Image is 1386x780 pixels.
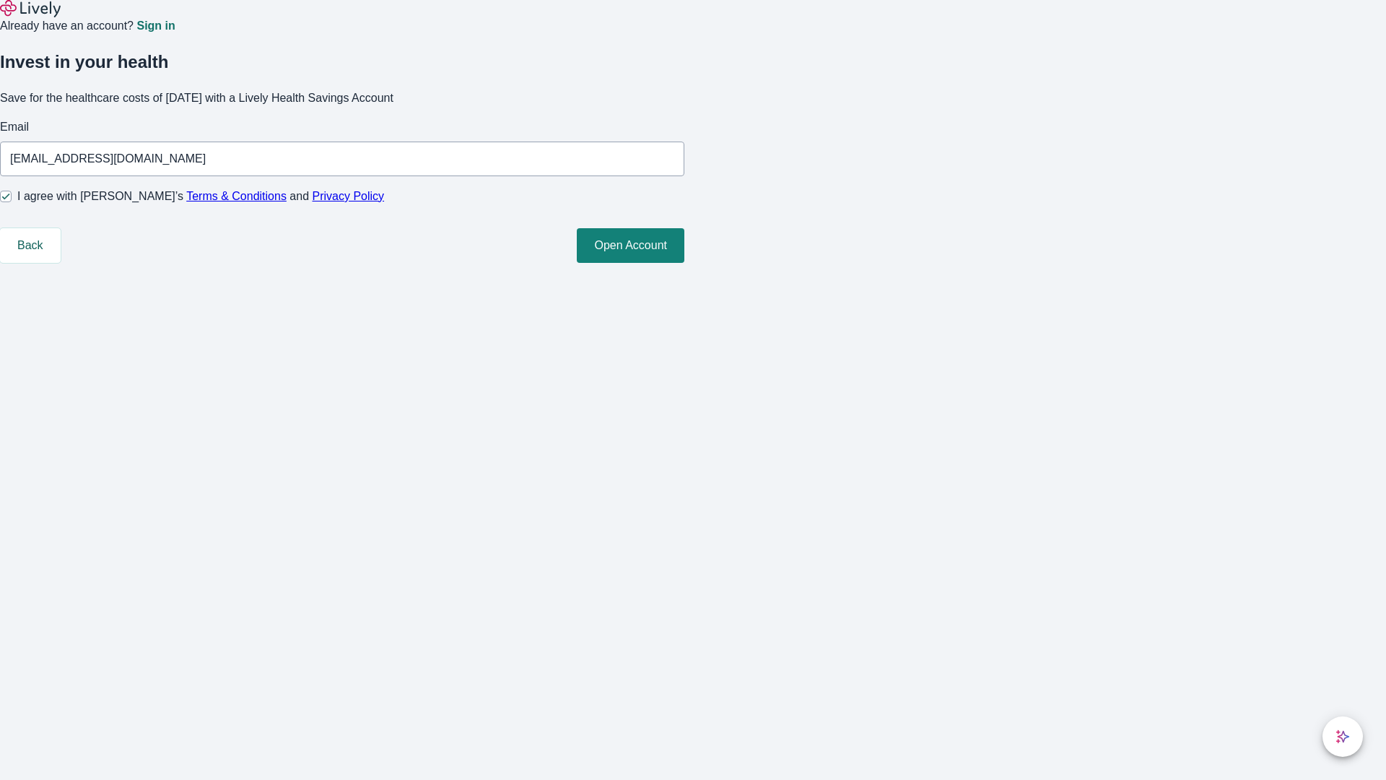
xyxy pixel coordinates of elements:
a: Terms & Conditions [186,190,287,202]
button: chat [1322,716,1363,757]
a: Sign in [136,20,175,32]
span: I agree with [PERSON_NAME]’s and [17,188,384,205]
button: Open Account [577,228,684,263]
svg: Lively AI Assistant [1335,729,1350,744]
a: Privacy Policy [313,190,385,202]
